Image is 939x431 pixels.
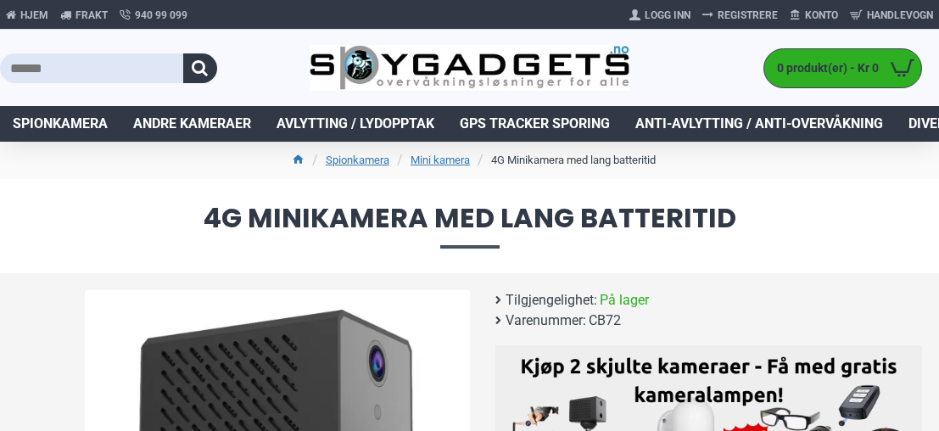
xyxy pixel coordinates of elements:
span: Anti-avlytting / Anti-overvåkning [635,114,883,134]
a: 0 produkt(er) - Kr 0 [764,49,921,87]
span: Avlytting / Lydopptak [277,114,434,134]
span: På lager [600,290,649,311]
a: Avlytting / Lydopptak [264,106,447,142]
img: SpyGadgets.no [310,45,629,91]
a: Handlevogn [844,2,939,29]
span: Konto [805,8,838,23]
span: Logg Inn [645,8,690,23]
span: Handlevogn [867,8,933,23]
span: CB72 [589,311,621,331]
span: Hjem [20,8,48,23]
span: Registrere [718,8,778,23]
b: Varenummer: [506,311,586,331]
a: GPS Tracker Sporing [447,106,623,142]
a: Konto [784,2,844,29]
a: Anti-avlytting / Anti-overvåkning [623,106,896,142]
a: Mini kamera [411,152,470,169]
span: Spionkamera [13,114,108,134]
span: 4G Minikamera med lang batteritid [17,204,922,248]
a: Spionkamera [326,152,389,169]
span: 0 produkt(er) - Kr 0 [764,59,883,77]
b: Tilgjengelighet: [506,290,597,311]
span: Frakt [75,8,108,23]
a: Registrere [696,2,784,29]
a: Logg Inn [623,2,696,29]
span: GPS Tracker Sporing [460,114,610,134]
a: Andre kameraer [120,106,264,142]
span: Andre kameraer [133,114,251,134]
span: 940 99 099 [135,8,187,23]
